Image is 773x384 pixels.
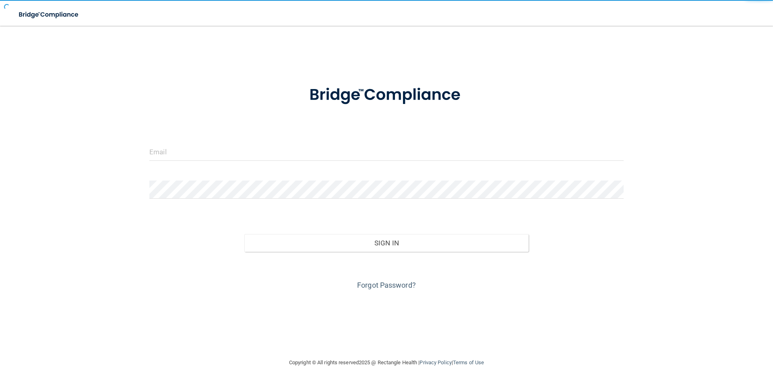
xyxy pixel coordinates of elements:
img: bridge_compliance_login_screen.278c3ca4.svg [293,74,480,116]
input: Email [149,143,624,161]
a: Forgot Password? [357,281,416,289]
img: bridge_compliance_login_screen.278c3ca4.svg [12,6,86,23]
button: Sign In [244,234,529,252]
div: Copyright © All rights reserved 2025 @ Rectangle Health | | [240,350,533,376]
a: Privacy Policy [420,359,451,365]
a: Terms of Use [453,359,484,365]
